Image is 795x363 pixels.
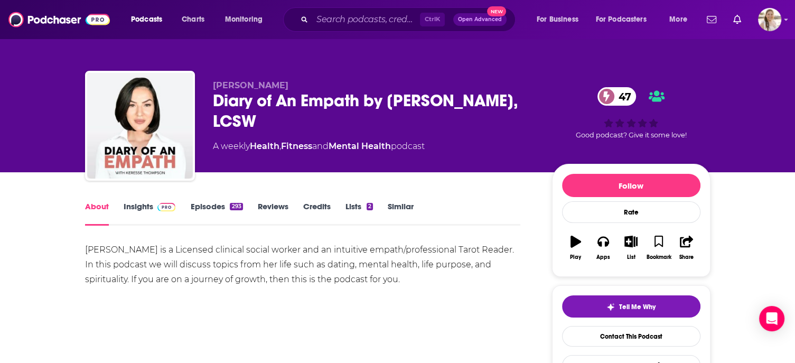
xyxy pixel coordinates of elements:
a: Reviews [258,201,288,226]
button: Open AdvancedNew [453,13,507,26]
img: Podchaser Pro [157,203,176,211]
button: open menu [662,11,700,28]
span: Charts [182,12,204,27]
a: Health [250,141,279,151]
button: tell me why sparkleTell Me Why [562,295,700,318]
div: Rate [562,201,700,223]
a: Contact This Podcast [562,326,700,347]
a: Show notifications dropdown [729,11,745,29]
button: Follow [562,174,700,197]
div: Play [570,254,581,260]
a: Similar [388,201,414,226]
span: Monitoring [225,12,263,27]
a: Credits [303,201,331,226]
button: List [617,229,644,267]
a: Mental Health [329,141,391,151]
img: Podchaser - Follow, Share and Rate Podcasts [8,10,110,30]
div: [PERSON_NAME] is a Licensed clinical social worker and an intuitive empath/professional Tarot Rea... [85,243,521,287]
span: , [279,141,281,151]
span: Open Advanced [458,17,502,22]
span: Podcasts [131,12,162,27]
div: Search podcasts, credits, & more... [293,7,526,32]
div: Share [679,254,694,260]
img: User Profile [758,8,781,31]
div: Bookmark [646,254,671,260]
span: 47 [608,87,637,106]
div: 2 [367,203,373,210]
button: open menu [529,11,592,28]
span: [PERSON_NAME] [213,80,288,90]
span: More [669,12,687,27]
span: Tell Me Why [619,303,656,311]
span: For Business [537,12,578,27]
div: 47Good podcast? Give it some love! [552,80,710,146]
img: tell me why sparkle [606,303,615,311]
span: Good podcast? Give it some love! [576,131,687,139]
button: Show profile menu [758,8,781,31]
button: open menu [124,11,176,28]
a: InsightsPodchaser Pro [124,201,176,226]
a: Episodes293 [190,201,242,226]
button: Bookmark [645,229,672,267]
a: Fitness [281,141,312,151]
a: About [85,201,109,226]
div: Apps [596,254,610,260]
button: open menu [589,11,662,28]
a: Lists2 [345,201,373,226]
div: 293 [230,203,242,210]
div: Open Intercom Messenger [759,306,784,331]
button: Play [562,229,590,267]
button: Share [672,229,700,267]
span: Logged in as acquavie [758,8,781,31]
a: Charts [175,11,211,28]
img: Diary of An Empath by Keresse Thompson, LCSW [87,73,193,179]
a: 47 [597,87,637,106]
button: Apps [590,229,617,267]
span: New [487,6,506,16]
span: Ctrl K [420,13,445,26]
div: List [627,254,635,260]
button: open menu [218,11,276,28]
span: For Podcasters [596,12,647,27]
input: Search podcasts, credits, & more... [312,11,420,28]
a: Show notifications dropdown [703,11,721,29]
div: A weekly podcast [213,140,425,153]
span: and [312,141,329,151]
